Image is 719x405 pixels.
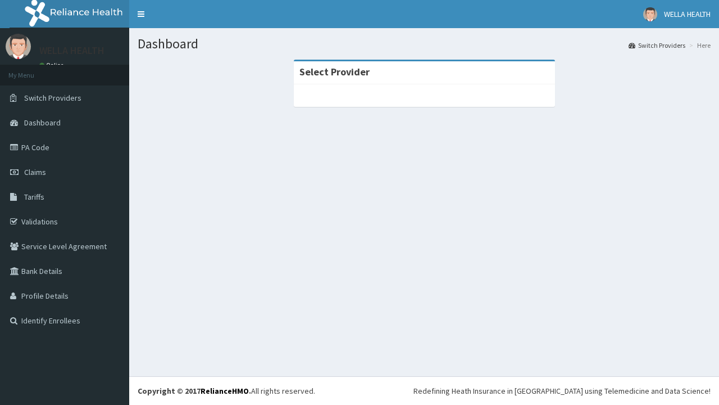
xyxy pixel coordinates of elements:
h1: Dashboard [138,37,711,51]
a: Online [39,61,66,69]
li: Here [686,40,711,50]
strong: Select Provider [299,65,370,78]
span: WELLA HEALTH [664,9,711,19]
footer: All rights reserved. [129,376,719,405]
strong: Copyright © 2017 . [138,386,251,396]
img: User Image [6,34,31,59]
a: RelianceHMO [201,386,249,396]
span: Dashboard [24,118,61,128]
span: Claims [24,167,46,177]
div: Redefining Heath Insurance in [GEOGRAPHIC_DATA] using Telemedicine and Data Science! [413,385,711,397]
a: Switch Providers [629,40,685,50]
p: WELLA HEALTH [39,46,104,56]
span: Tariffs [24,192,44,202]
span: Switch Providers [24,93,81,103]
img: User Image [643,7,657,21]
